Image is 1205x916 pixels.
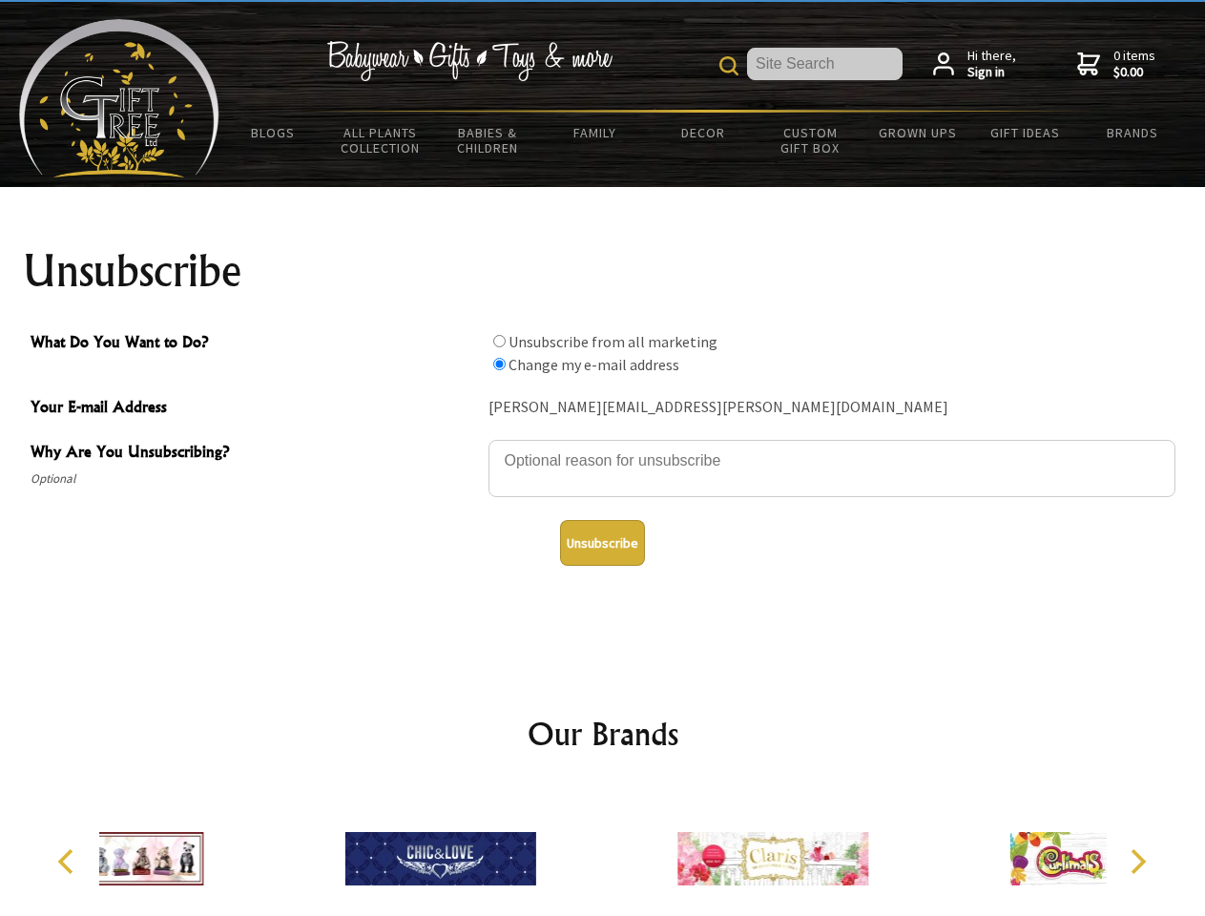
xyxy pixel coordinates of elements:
[509,332,717,351] label: Unsubscribe from all marketing
[31,395,479,423] span: Your E-mail Address
[1116,841,1158,883] button: Next
[967,64,1016,81] strong: Sign in
[757,113,864,168] a: Custom Gift Box
[933,48,1016,81] a: Hi there,Sign in
[48,841,90,883] button: Previous
[649,113,757,153] a: Decor
[326,41,613,81] img: Babywear - Gifts - Toys & more
[488,440,1175,497] textarea: Why Are You Unsubscribing?
[219,113,327,153] a: BLOGS
[560,520,645,566] button: Unsubscribe
[493,358,506,370] input: What Do You Want to Do?
[434,113,542,168] a: Babies & Children
[38,711,1168,757] h2: Our Brands
[1077,48,1155,81] a: 0 items$0.00
[967,48,1016,81] span: Hi there,
[1113,47,1155,81] span: 0 items
[23,248,1183,294] h1: Unsubscribe
[1113,64,1155,81] strong: $0.00
[1079,113,1187,153] a: Brands
[31,330,479,358] span: What Do You Want to Do?
[719,56,738,75] img: product search
[493,335,506,347] input: What Do You Want to Do?
[542,113,650,153] a: Family
[327,113,435,168] a: All Plants Collection
[19,19,219,177] img: Babyware - Gifts - Toys and more...
[747,48,903,80] input: Site Search
[509,355,679,374] label: Change my e-mail address
[488,393,1175,423] div: [PERSON_NAME][EMAIL_ADDRESS][PERSON_NAME][DOMAIN_NAME]
[31,468,479,490] span: Optional
[863,113,971,153] a: Grown Ups
[971,113,1079,153] a: Gift Ideas
[31,440,479,468] span: Why Are You Unsubscribing?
